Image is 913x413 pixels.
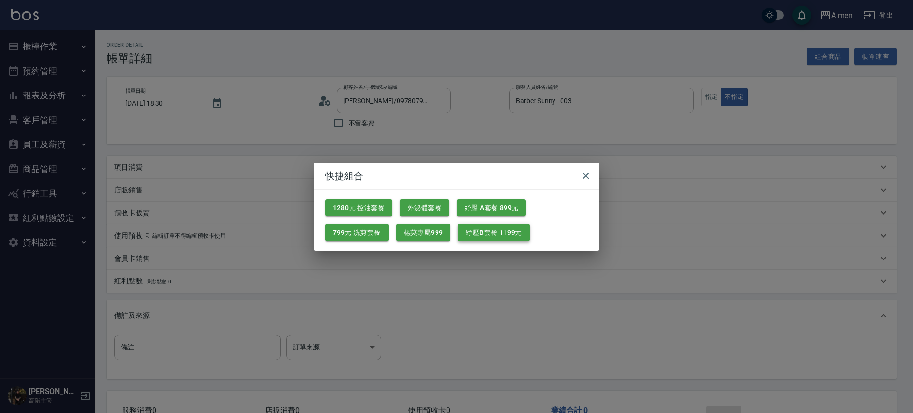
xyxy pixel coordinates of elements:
[457,199,526,217] button: 紓壓 A套餐 899元
[314,163,599,189] h2: 快捷組合
[325,224,389,241] button: 799元 洗剪套餐
[325,199,392,217] button: 1280元 控油套餐
[400,199,449,217] button: 外泌體套餐
[458,224,529,241] button: 紓壓B套餐 1199元
[396,224,451,241] button: 楊莫專屬999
